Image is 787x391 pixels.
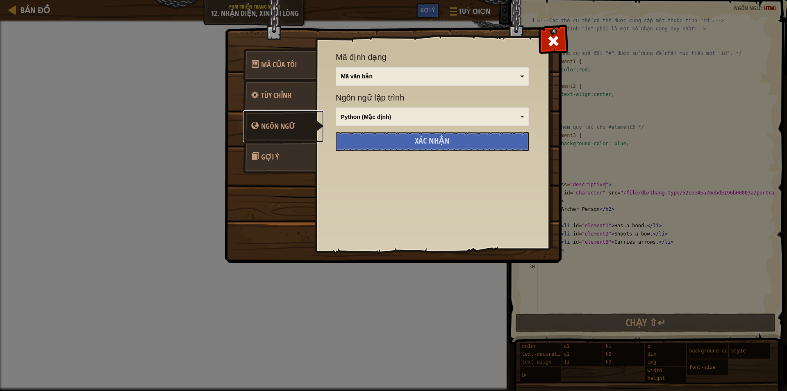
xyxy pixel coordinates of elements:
span: Mã định dạng [336,51,529,63]
span: Hành động Mã Nhanh [261,59,297,70]
a: Mã Của Tôi [243,49,316,81]
div: Python (Mặc định) [341,113,519,121]
div: play.comfirm [336,132,529,151]
span: Cài đặt tùy chỉnh [261,90,291,101]
div: Mã văn bản [341,72,519,80]
span: Gợi ý [261,152,279,162]
span: game_menu.change_language_caption [261,121,295,131]
a: Ngôn ngữ [243,110,324,142]
span: Ngôn ngữ lập trình [336,92,529,104]
span: Xác nhận [415,135,450,146]
a: Tùy chỉnh [243,80,316,112]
